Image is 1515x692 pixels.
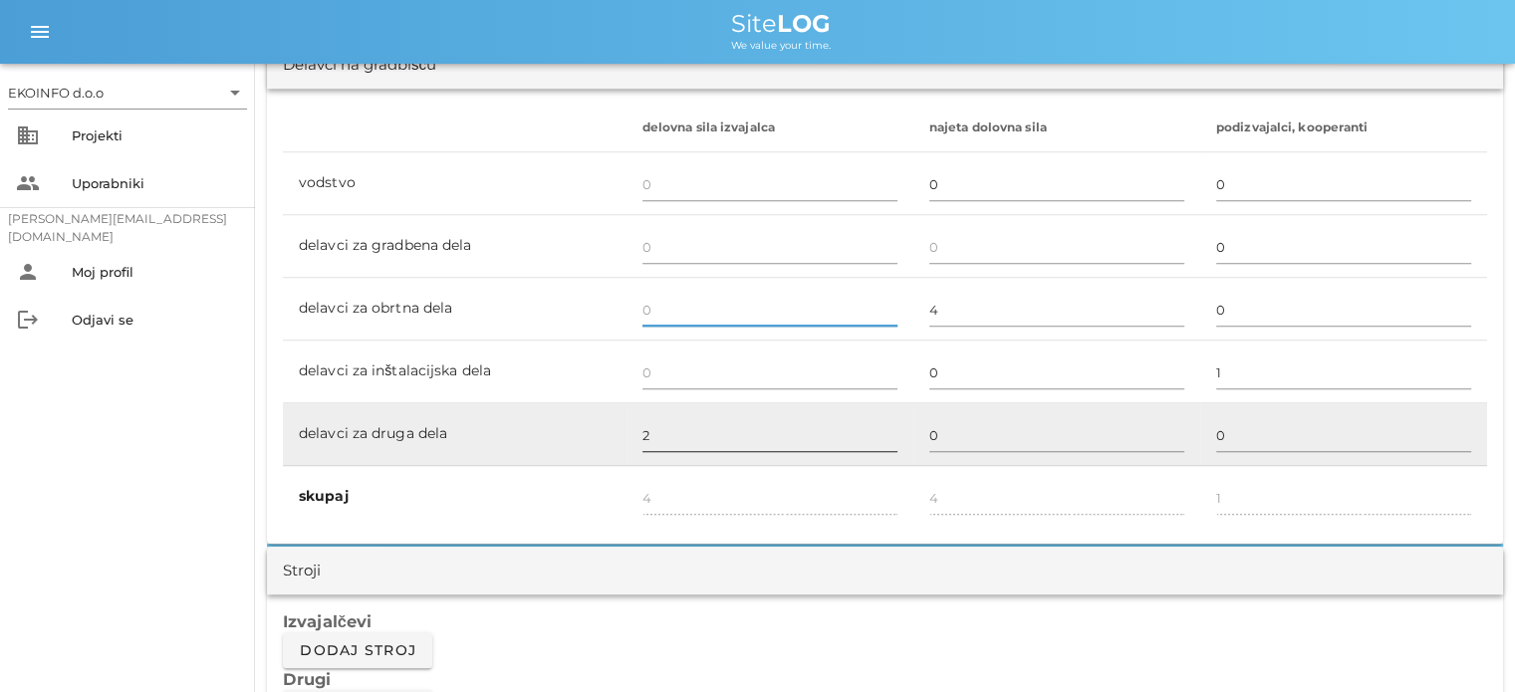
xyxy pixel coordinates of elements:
button: Dodaj stroj [283,632,432,668]
input: 0 [929,231,1184,263]
th: delovna sila izvajalca [627,105,913,152]
input: 0 [929,356,1184,388]
td: delavci za druga dela [283,403,627,466]
i: people [16,171,40,195]
div: Pripomoček za klepet [1415,596,1515,692]
h3: Izvajalčevi [283,610,1487,632]
i: menu [28,20,52,44]
h3: Drugi [283,668,1487,690]
div: EKOINFO d.o.o [8,84,104,102]
input: 0 [929,419,1184,451]
i: arrow_drop_down [223,81,247,105]
input: 0 [642,168,897,200]
th: podizvajalci, kooperanti [1200,105,1487,152]
td: vodstvo [283,152,627,215]
input: 0 [1216,419,1471,451]
i: logout [16,308,40,332]
td: delavci za obrtna dela [283,278,627,341]
input: 0 [1216,294,1471,326]
td: delavci za gradbena dela [283,215,627,278]
div: EKOINFO d.o.o [8,77,247,109]
span: Dodaj stroj [299,641,416,659]
i: business [16,123,40,147]
div: Moj profil [72,264,239,280]
div: Delavci na gradbišču [283,54,436,77]
input: 0 [929,294,1184,326]
b: LOG [777,9,831,38]
div: Projekti [72,127,239,143]
input: 0 [642,294,897,326]
input: 0 [642,419,897,451]
div: Uporabniki [72,175,239,191]
iframe: Chat Widget [1415,596,1515,692]
input: 0 [642,356,897,388]
div: Odjavi se [72,312,239,328]
span: We value your time. [731,39,831,52]
input: 0 [642,231,897,263]
span: Site [731,9,831,38]
b: skupaj [299,487,349,505]
input: 0 [1216,231,1471,263]
input: 0 [929,168,1184,200]
div: Stroji [283,560,321,582]
td: delavci za inštalacijska dela [283,341,627,403]
input: 0 [1216,168,1471,200]
input: 0 [1216,356,1471,388]
th: najeta dolovna sila [913,105,1200,152]
i: person [16,260,40,284]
